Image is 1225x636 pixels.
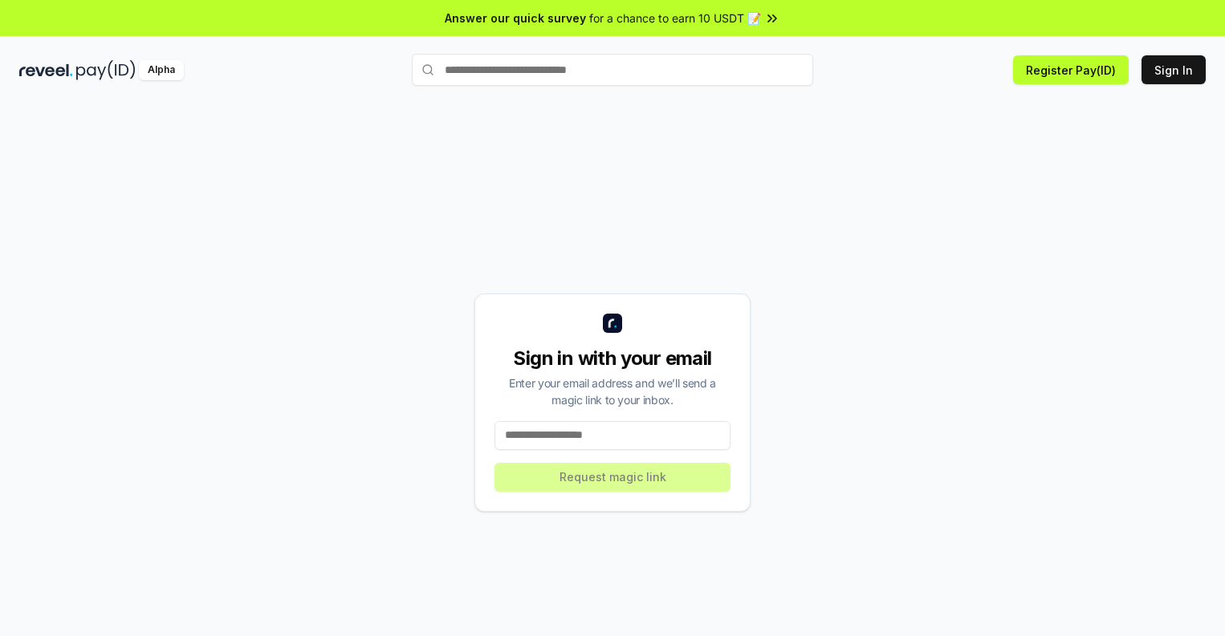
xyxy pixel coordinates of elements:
img: logo_small [603,314,622,333]
img: pay_id [76,60,136,80]
span: Answer our quick survey [445,10,586,26]
div: Enter your email address and we’ll send a magic link to your inbox. [494,375,731,408]
div: Alpha [139,60,184,80]
button: Sign In [1142,55,1206,84]
img: reveel_dark [19,60,73,80]
button: Register Pay(ID) [1013,55,1129,84]
span: for a chance to earn 10 USDT 📝 [589,10,761,26]
div: Sign in with your email [494,346,731,371]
